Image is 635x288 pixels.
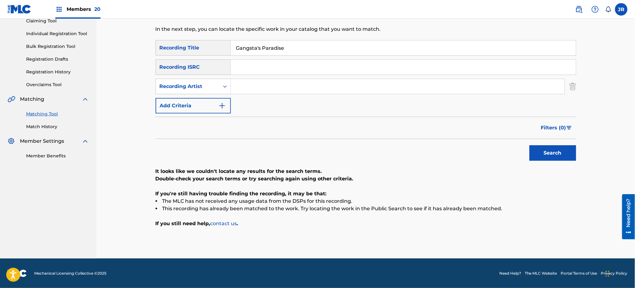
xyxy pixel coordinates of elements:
a: Need Help? [499,271,521,276]
a: Registration Drafts [26,56,89,63]
iframe: Chat Widget [604,258,635,288]
button: Add Criteria [156,98,231,114]
li: This recording has already been matched to the work. Try locating the work in the Public Search t... [156,205,576,212]
img: logo [7,270,27,277]
p: If you still need help, . [156,220,576,227]
div: Drag [606,264,609,283]
img: filter [567,126,572,130]
img: Member Settings [7,137,15,145]
a: Match History [26,123,89,130]
p: Double-check your search terms or try searching again using other criteria. [156,175,576,183]
div: Help [589,3,601,16]
span: Filters ( 0 ) [541,124,566,132]
button: Filters (0) [537,120,576,136]
span: Members [67,6,100,13]
img: expand [82,95,89,103]
a: Member Benefits [26,153,89,159]
span: 20 [94,6,100,12]
img: MLC Logo [7,5,31,14]
a: Individual Registration Tool [26,30,89,37]
span: Mechanical Licensing Collective © 2025 [34,271,106,276]
img: search [575,6,583,13]
img: Top Rightsholders [55,6,63,13]
a: Bulk Registration Tool [26,43,89,50]
img: Matching [7,95,15,103]
img: help [591,6,599,13]
img: expand [82,137,89,145]
li: The MLC has not received any usage data from the DSPs for this recording. [156,197,576,205]
div: User Menu [615,3,628,16]
a: contact us [210,221,237,226]
a: Portal Terms of Use [561,271,597,276]
a: Matching Tool [26,111,89,117]
a: Public Search [573,3,585,16]
a: Registration History [26,69,89,75]
img: Delete Criterion [569,79,576,94]
div: Need help? [7,4,15,33]
span: Matching [20,95,44,103]
span: Member Settings [20,137,64,145]
a: Claiming Tool [26,18,89,24]
a: Overclaims Tool [26,81,89,88]
div: Notifications [605,6,611,12]
button: Search [530,145,576,161]
iframe: Resource Center [618,194,635,239]
p: If you're still having trouble finding the recording, it may be that: [156,190,576,197]
form: Search Form [156,40,576,164]
p: It looks like we couldn't locate any results for the search terms. [156,168,576,175]
img: 9d2ae6d4665cec9f34b9.svg [218,102,226,109]
a: The MLC Website [525,271,557,276]
a: Privacy Policy [601,271,628,276]
p: In the next step, you can locate the specific work in your catalog that you want to match. [156,26,479,33]
div: Recording Artist [160,83,216,90]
